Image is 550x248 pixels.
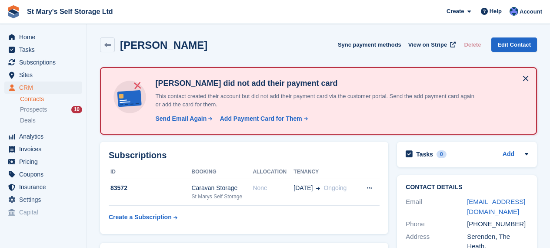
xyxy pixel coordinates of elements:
[467,198,525,215] a: [EMAIL_ADDRESS][DOMAIN_NAME]
[4,31,82,43] a: menu
[416,150,433,158] h2: Tasks
[4,156,82,168] a: menu
[323,184,347,191] span: Ongoing
[109,213,172,222] div: Create a Subscription
[338,37,401,52] button: Sync payment methods
[191,165,253,179] th: Booking
[19,181,71,193] span: Insurance
[19,31,71,43] span: Home
[467,219,528,229] div: [PHONE_NUMBER]
[4,168,82,180] a: menu
[20,116,82,125] a: Deals
[19,194,71,206] span: Settings
[447,7,464,16] span: Create
[19,143,71,155] span: Invoices
[19,156,71,168] span: Pricing
[8,226,87,234] span: Storefront
[503,149,514,160] a: Add
[20,105,47,114] span: Prospects
[293,183,313,193] span: [DATE]
[4,143,82,155] a: menu
[406,197,467,217] div: Email
[408,41,447,49] span: View on Stripe
[406,184,528,191] h2: Contact Details
[7,5,20,18] img: stora-icon-8386f47178a22dfd0bd8f6a31ec36ba5ce8667c1dd55bd0f319d3a0aa187defe.svg
[109,209,177,225] a: Create a Subscription
[460,37,484,52] button: Delete
[253,165,293,179] th: Allocation
[20,95,82,103] a: Contacts
[510,7,518,16] img: Matthew Keenan
[111,78,148,116] img: no-card-linked-e7822e413c904bf8b177c4d89f31251c4716f9871600ec3ca5bfc59e148c83f4.svg
[19,168,71,180] span: Coupons
[19,69,71,81] span: Sites
[109,150,380,160] h2: Subscriptions
[4,82,82,94] a: menu
[120,39,207,51] h2: [PERSON_NAME]
[109,165,191,179] th: ID
[20,116,36,125] span: Deals
[4,44,82,56] a: menu
[4,181,82,193] a: menu
[71,106,82,113] div: 10
[152,92,478,109] p: This contact created their account but did not add their payment card via the customer portal. Se...
[19,56,71,68] span: Subscriptions
[4,206,82,218] a: menu
[4,56,82,68] a: menu
[155,114,207,123] div: Send Email Again
[152,78,478,88] h4: [PERSON_NAME] did not add their payment card
[220,114,302,123] div: Add Payment Card for Them
[19,44,71,56] span: Tasks
[217,114,309,123] a: Add Payment Card for Them
[23,4,117,19] a: St Mary's Self Storage Ltd
[490,7,502,16] span: Help
[293,165,357,179] th: Tenancy
[191,193,253,200] div: St Marys Self Storage
[19,206,71,218] span: Capital
[19,130,71,143] span: Analytics
[520,7,542,16] span: Account
[405,37,457,52] a: View on Stripe
[19,82,71,94] span: CRM
[191,183,253,193] div: Caravan Storage
[4,130,82,143] a: menu
[253,183,293,193] div: None
[406,219,467,229] div: Phone
[109,183,191,193] div: 83572
[4,69,82,81] a: menu
[437,150,447,158] div: 0
[491,37,537,52] a: Edit Contact
[4,194,82,206] a: menu
[20,105,82,114] a: Prospects 10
